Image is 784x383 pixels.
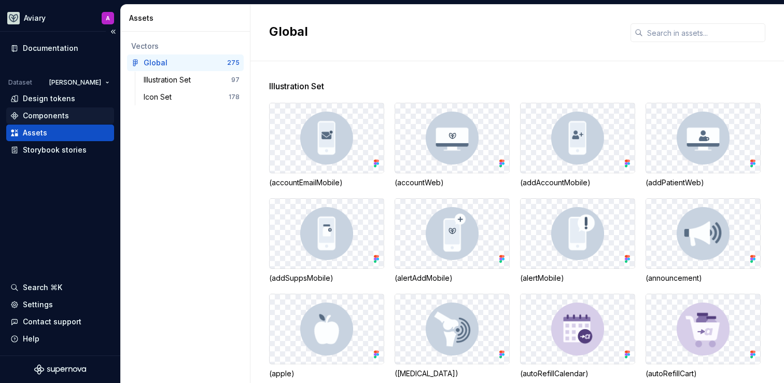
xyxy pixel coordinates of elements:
div: (addPatientWeb) [646,177,761,188]
div: Contact support [23,317,81,327]
div: Aviary [24,13,46,23]
div: (announcement) [646,273,761,283]
div: 97 [231,76,240,84]
span: Illustration Set [269,80,324,92]
div: Settings [23,299,53,310]
a: Global275 [127,54,244,71]
button: Collapse sidebar [106,24,120,39]
a: Components [6,107,114,124]
button: Help [6,331,114,347]
a: Settings [6,296,114,313]
div: Illustration Set [144,75,195,85]
div: Assets [129,13,246,23]
a: Icon Set178 [139,89,244,105]
div: Help [23,334,39,344]
div: 178 [229,93,240,101]
div: Documentation [23,43,78,53]
div: (accountEmailMobile) [269,177,384,188]
div: 275 [227,59,240,67]
a: Assets [6,125,114,141]
a: Documentation [6,40,114,57]
button: Search ⌘K [6,279,114,296]
div: (autoRefillCart) [646,368,761,379]
div: Global [144,58,167,68]
div: (addAccountMobile) [520,177,635,188]
span: [PERSON_NAME] [49,78,101,87]
a: Illustration Set97 [139,72,244,88]
div: (addSuppsMobile) [269,273,384,283]
div: Vectors [131,41,240,51]
h2: Global [269,23,618,40]
a: Storybook stories [6,142,114,158]
div: (alertMobile) [520,273,635,283]
div: Storybook stories [23,145,87,155]
div: Components [23,111,69,121]
svg: Supernova Logo [34,364,86,375]
div: (apple) [269,368,384,379]
div: Design tokens [23,93,75,104]
input: Search in assets... [643,23,765,42]
div: A [106,14,110,22]
a: Design tokens [6,90,114,107]
div: Search ⌘K [23,282,62,293]
div: Dataset [8,78,32,87]
div: (accountWeb) [395,177,510,188]
div: Icon Set [144,92,176,102]
div: Assets [23,128,47,138]
button: Contact support [6,313,114,330]
button: AviaryA [2,7,118,29]
div: ([MEDICAL_DATA]) [395,368,510,379]
div: (alertAddMobile) [395,273,510,283]
div: (autoRefillCalendar) [520,368,635,379]
img: 256e2c79-9abd-4d59-8978-03feab5a3943.png [7,12,20,24]
button: [PERSON_NAME] [45,75,114,90]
